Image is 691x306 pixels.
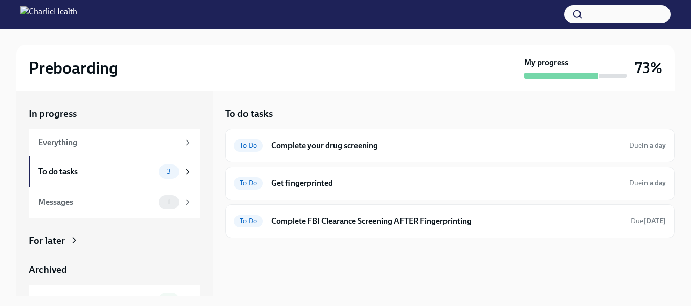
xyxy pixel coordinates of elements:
a: Archived [29,263,200,276]
span: 3 [161,168,177,175]
div: Messages [38,197,154,208]
div: To do tasks [38,166,154,177]
span: September 13th, 2025 09:00 [631,216,666,226]
span: To Do [234,179,263,187]
a: To DoComplete FBI Clearance Screening AFTER FingerprintingDue[DATE] [234,213,666,229]
span: Due [629,141,666,150]
h5: To do tasks [225,107,273,121]
div: Completed tasks [38,294,154,305]
span: September 10th, 2025 09:00 [629,140,666,150]
a: To DoGet fingerprintedDuein a day [234,175,666,192]
strong: My progress [524,57,568,68]
div: Everything [38,137,179,148]
a: Everything [29,129,200,156]
strong: [DATE] [643,217,666,225]
strong: in a day [642,141,666,150]
span: To Do [234,142,263,149]
span: Due [631,217,666,225]
a: To do tasks3 [29,156,200,187]
span: To Do [234,217,263,225]
img: CharlieHealth [20,6,77,22]
a: Messages1 [29,187,200,218]
h3: 73% [635,59,662,77]
span: September 10th, 2025 09:00 [629,178,666,188]
h6: Complete FBI Clearance Screening AFTER Fingerprinting [271,216,622,227]
span: 1 [161,198,176,206]
h6: Complete your drug screening [271,140,621,151]
h6: Get fingerprinted [271,178,621,189]
a: In progress [29,107,200,121]
h2: Preboarding [29,58,118,78]
strong: in a day [642,179,666,187]
span: Due [629,179,666,187]
a: For later [29,234,200,247]
div: For later [29,234,65,247]
a: To DoComplete your drug screeningDuein a day [234,137,666,154]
